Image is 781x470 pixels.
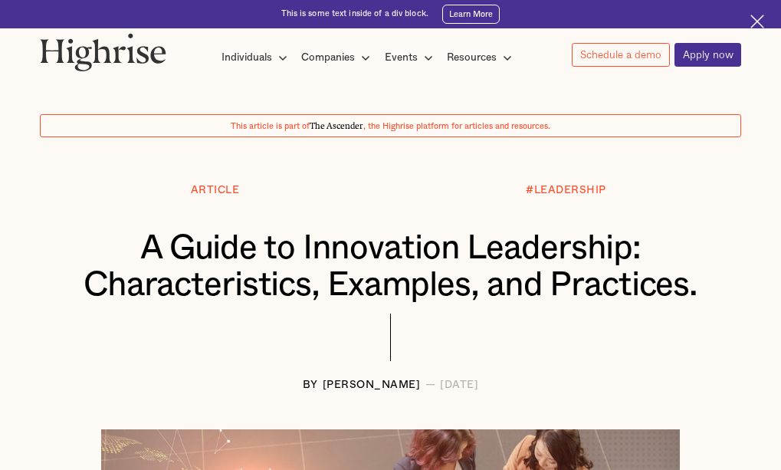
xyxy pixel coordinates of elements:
div: Individuals [222,48,292,67]
div: Article [191,185,240,196]
img: Highrise logo [40,33,167,71]
div: Companies [301,48,375,67]
div: BY [303,380,318,391]
h1: A Guide to Innovation Leadership: Characteristics, Examples, and Practices. [70,230,711,304]
div: Resources [447,48,497,67]
div: #LEADERSHIP [526,185,606,196]
a: Apply now [674,43,741,67]
div: Individuals [222,48,272,67]
div: [PERSON_NAME] [323,380,421,391]
div: Events [385,48,438,67]
span: , the Highrise platform for articles and resources. [363,122,550,130]
img: Cross icon [750,15,765,29]
div: This is some text inside of a div block. [281,8,428,20]
span: This article is part of [231,122,310,130]
div: Resources [447,48,517,67]
div: Events [385,48,418,67]
div: — [425,380,436,391]
a: Learn More [442,5,500,23]
span: The Ascender [310,120,363,130]
div: [DATE] [440,380,478,391]
a: Schedule a demo [572,43,669,67]
div: Companies [301,48,355,67]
